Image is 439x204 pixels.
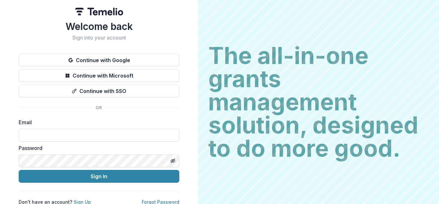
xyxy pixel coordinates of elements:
[19,35,179,41] h2: Sign into your account
[75,8,123,15] img: Temelio
[19,170,179,183] button: Sign In
[19,21,179,32] h1: Welcome back
[19,144,175,152] label: Password
[19,85,179,97] button: Continue with SSO
[19,118,175,126] label: Email
[19,69,179,82] button: Continue with Microsoft
[19,54,179,67] button: Continue with Google
[168,156,178,166] button: Toggle password visibility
